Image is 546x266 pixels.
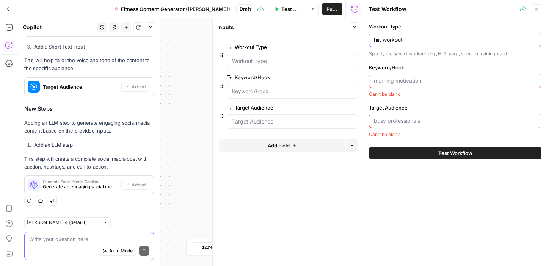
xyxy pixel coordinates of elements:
[369,131,541,138] div: Can't be blank
[240,6,251,13] span: Draft
[326,5,338,13] span: Publish
[369,91,541,98] div: Can't be blank
[121,82,149,92] button: Added
[369,23,541,30] label: Workout Type
[369,64,541,71] label: Keyword/Hook
[27,219,100,226] input: Claude Sonnet 4 (default)
[34,44,85,50] strong: Add a Short Text input
[132,182,146,188] span: Added
[24,56,154,72] p: This will help tailor the voice and tone of the content to the specific audience.
[232,118,353,125] input: Target Audience
[24,155,154,171] p: This step will create a complete social media post with caption, hashtags, and call-to-action.
[438,149,472,157] span: Test Workflow
[369,147,541,159] button: Test Workflow
[34,142,73,148] strong: Add an LLM step
[43,183,118,190] span: Generate an engaging social media caption with hashtags and call-to-action for workout content
[219,139,345,152] button: Add Field
[232,57,353,65] input: Workout Type
[132,83,146,90] span: Added
[227,74,315,81] label: Keyword/Hook
[217,23,347,31] div: Inputs
[24,119,154,135] p: Adding an LLM step to generate engaging social media content based on the provided inputs.
[270,3,307,15] button: Test Workflow
[227,43,315,51] label: Workout Type
[109,247,133,254] span: Auto Mode
[43,180,118,183] span: Generate Social Media Caption
[369,104,541,111] label: Target Audience
[374,36,537,44] input: HIIT workout
[99,246,136,256] button: Auto Mode
[121,5,230,13] span: Fitness Content Generator ([PERSON_NAME])
[369,50,541,58] p: Specify the type of workout (e.g., HIIT, yoga, strength training, cardio)
[268,142,290,149] span: Add Field
[374,117,537,125] input: busy professionals
[227,104,315,111] label: Target Audience
[121,180,149,190] button: Added
[322,3,342,15] button: Publish
[232,88,353,95] input: Keyword/Hook
[374,77,537,84] input: morning motivation
[202,244,213,250] span: 120%
[110,3,235,15] button: Fitness Content Generator ([PERSON_NAME])
[43,83,118,91] span: Target Audience
[23,23,95,31] div: Copilot
[281,5,302,13] span: Test Workflow
[24,104,154,114] h3: New Steps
